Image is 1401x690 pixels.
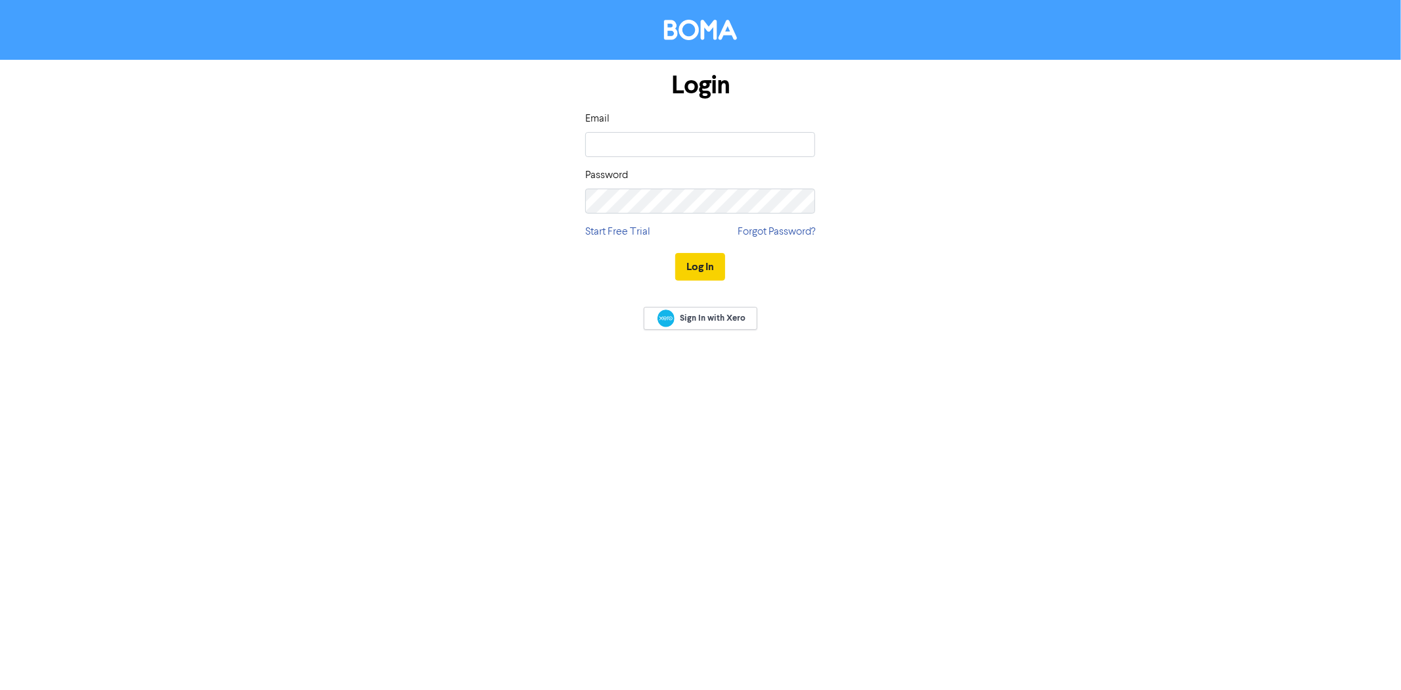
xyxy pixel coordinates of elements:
[585,70,815,101] h1: Login
[585,224,650,240] a: Start Free Trial
[738,224,815,240] a: Forgot Password?
[644,307,757,330] a: Sign In with Xero
[657,310,675,327] img: Xero logo
[1335,627,1401,690] iframe: Chat Widget
[585,111,610,127] label: Email
[680,312,746,324] span: Sign In with Xero
[585,168,628,183] label: Password
[675,253,725,281] button: Log In
[664,20,737,40] img: BOMA Logo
